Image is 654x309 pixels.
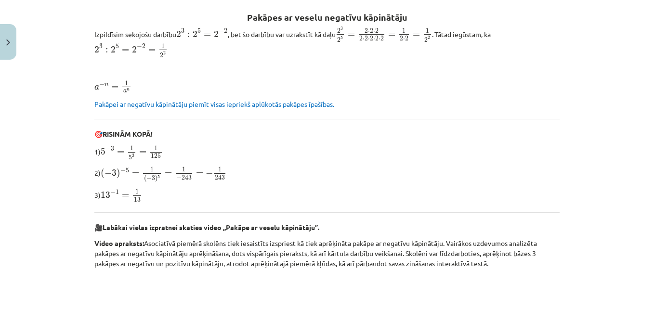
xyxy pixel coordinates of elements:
span: 125 [151,154,161,158]
span: = [111,86,118,90]
span: 1 [182,167,185,172]
span: 2 [337,38,340,42]
span: 3 [152,176,155,180]
span: 1 [426,28,429,33]
span: ⋅ [373,39,375,40]
span: 2 [405,36,408,41]
span: 5 [116,44,119,49]
span: 2 [359,36,363,41]
span: ⋅ [368,39,370,40]
span: 2 [142,44,145,49]
span: − [110,190,116,195]
span: 13 [101,192,110,198]
span: ) [117,168,120,179]
span: n [127,89,130,91]
span: a [94,85,99,90]
span: 2 [365,28,368,33]
span: 2 [337,28,340,33]
span: 2 [163,51,166,54]
span: = [139,151,146,154]
span: − [206,170,213,177]
span: = [165,172,172,176]
span: 5 [129,155,132,160]
span: ⋅ [363,39,365,40]
span: 5 [340,36,343,39]
span: ⋅ [373,31,375,33]
span: 1 [135,189,139,194]
span: 5 [197,28,201,33]
span: 2 [214,30,219,37]
span: = [122,194,129,198]
p: 3) [94,188,560,202]
span: 2 [111,46,116,53]
span: 2 [176,30,181,37]
span: = [122,49,129,52]
span: ) [155,175,157,182]
span: 1 [154,146,157,151]
span: 5 [101,148,105,155]
span: 2 [94,46,99,53]
span: 3 [340,27,343,30]
span: = [117,151,124,154]
span: 3 [181,28,184,33]
span: − [120,168,126,173]
b: Labākai vielas izpratnei skaties video „Pakāpe ar veselu kāpinātāju”. [103,223,319,232]
b: Pakāpes ar veselu negatīvu kāpinātāju [247,12,407,23]
span: 1 [402,28,405,33]
span: : [105,48,108,53]
span: 2 [400,36,403,41]
p: 2) [94,166,560,182]
span: ⋅ [379,39,380,40]
span: = [196,172,203,176]
p: 1) [94,145,560,160]
span: 2 [193,30,197,37]
span: 2 [370,28,373,33]
span: a [123,90,127,93]
span: 2 [375,28,379,33]
span: 13 [134,197,141,202]
span: ⋅ [368,31,370,33]
p: Izpildīsim sekojošu darbību , bet šo darbību var uzrakstīt kā daļu . Tātad iegūstam, ka [94,26,560,58]
span: 1 [150,167,154,172]
span: : [187,32,190,37]
span: 2 [428,36,430,39]
img: icon-close-lesson-0947bae3869378f0d4975bcd49f059093ad1ed9edebbc8119c70593378902aed.svg [6,39,10,46]
span: − [105,170,112,177]
span: − [176,176,182,180]
span: = [132,172,139,176]
span: ⋅ [403,39,405,40]
span: 3 [112,169,117,176]
span: 2 [365,36,368,41]
span: − [219,29,224,34]
span: n [105,83,108,87]
span: 3 [132,154,134,157]
span: = [388,33,395,37]
span: 1 [218,167,222,172]
span: 2 [380,36,384,41]
span: 2 [424,38,428,42]
span: = [204,33,211,37]
p: 🎯 [94,129,560,139]
span: 2 [224,28,227,33]
span: 243 [215,175,225,180]
span: 2 [132,46,137,53]
span: 5 [126,168,129,173]
span: = [148,49,156,52]
span: 1 [161,44,165,49]
span: = [413,33,420,37]
span: Pakāpei ar negatīvu kāpinātāju piemīt visas iepriekš aplūkotās pakāpes īpašības. [94,100,334,108]
span: 2 [375,36,379,41]
span: 243 [182,175,192,180]
p: 🎥 [94,222,560,232]
span: ( [144,175,146,182]
span: 5 [157,175,160,178]
span: − [146,176,152,180]
span: 1 [116,190,119,194]
b: RISINĀM KOPĀ! [103,129,153,138]
span: 3 [99,44,103,49]
span: − [99,82,105,87]
span: 2 [370,36,373,41]
b: Video apraksts: [94,239,144,247]
span: 3 [111,146,114,151]
span: 1 [125,81,128,86]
